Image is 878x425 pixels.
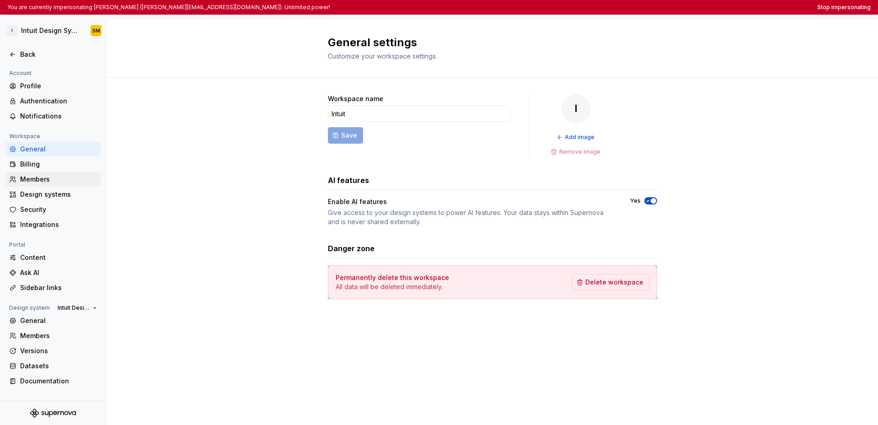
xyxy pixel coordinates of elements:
[5,217,101,232] a: Integrations
[7,4,330,11] p: You are currently impersonating [PERSON_NAME] ([PERSON_NAME][EMAIL_ADDRESS][DOMAIN_NAME]). Unlimi...
[5,280,101,295] a: Sidebar links
[5,302,54,313] div: Design system
[20,316,97,325] div: General
[5,313,101,328] a: General
[328,52,437,60] span: Customize your workspace settings.
[92,27,100,34] div: SM
[630,197,641,204] label: Yes
[20,220,97,229] div: Integrations
[2,21,104,41] button: IIntuit Design SystemSM
[5,109,101,124] a: Notifications
[20,377,97,386] div: Documentation
[553,131,599,144] button: Add image
[30,409,76,418] svg: Supernova Logo
[20,190,97,199] div: Design systems
[20,346,97,355] div: Versions
[20,175,97,184] div: Members
[20,268,97,277] div: Ask AI
[20,97,97,106] div: Authentication
[5,68,35,79] div: Account
[20,331,97,340] div: Members
[20,361,97,371] div: Datasets
[20,81,97,91] div: Profile
[6,25,17,36] div: I
[5,239,29,250] div: Portal
[20,160,97,169] div: Billing
[5,328,101,343] a: Members
[5,359,101,373] a: Datasets
[20,50,97,59] div: Back
[5,131,44,142] div: Workspace
[562,94,591,124] div: I
[5,250,101,265] a: Content
[21,26,80,35] div: Intuit Design System
[328,175,369,186] h3: AI features
[328,208,614,226] div: Give access to your design systems to power AI features. Your data stays within Supernova and is ...
[5,187,101,202] a: Design systems
[5,94,101,108] a: Authentication
[585,278,643,287] span: Delete workspace
[5,142,101,156] a: General
[572,274,649,291] button: Delete workspace
[328,197,387,206] div: Enable AI features
[565,134,594,141] span: Add image
[5,202,101,217] a: Security
[5,344,101,358] a: Versions
[817,4,871,11] button: Stop impersonating
[20,145,97,154] div: General
[5,157,101,172] a: Billing
[20,253,97,262] div: Content
[336,282,449,291] p: All data will be deleted immediately.
[328,94,383,103] label: Workspace name
[328,35,646,50] h2: General settings
[5,374,101,388] a: Documentation
[5,47,101,62] a: Back
[58,304,89,312] span: Intuit Design System
[336,273,449,282] h4: Permanently delete this workspace
[5,172,101,187] a: Members
[5,79,101,93] a: Profile
[20,205,97,214] div: Security
[20,112,97,121] div: Notifications
[5,265,101,280] a: Ask AI
[328,243,375,254] h3: Danger zone
[20,283,97,292] div: Sidebar links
